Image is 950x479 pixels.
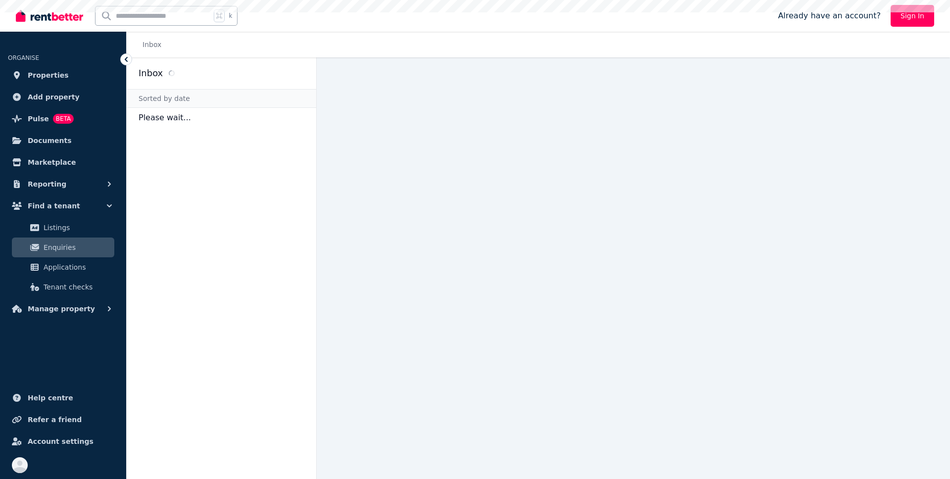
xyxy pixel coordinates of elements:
[8,196,118,216] button: Find a tenant
[28,135,72,146] span: Documents
[142,41,161,48] a: Inbox
[778,10,881,22] span: Already have an account?
[12,238,114,257] a: Enquiries
[8,152,118,172] a: Marketplace
[28,303,95,315] span: Manage property
[127,32,173,57] nav: Breadcrumb
[12,257,114,277] a: Applications
[28,200,80,212] span: Find a tenant
[8,410,118,430] a: Refer a friend
[44,222,110,234] span: Listings
[44,281,110,293] span: Tenant checks
[8,388,118,408] a: Help centre
[28,113,49,125] span: Pulse
[28,69,69,81] span: Properties
[53,114,74,124] span: BETA
[127,108,316,128] p: Please wait...
[28,414,82,426] span: Refer a friend
[8,131,118,150] a: Documents
[8,109,118,129] a: PulseBETA
[28,435,94,447] span: Account settings
[229,12,232,20] span: k
[28,178,66,190] span: Reporting
[28,91,80,103] span: Add property
[8,54,39,61] span: ORGANISE
[16,8,83,23] img: RentBetter
[891,5,934,27] a: Sign In
[139,66,163,80] h2: Inbox
[12,277,114,297] a: Tenant checks
[44,261,110,273] span: Applications
[8,65,118,85] a: Properties
[8,174,118,194] button: Reporting
[12,218,114,238] a: Listings
[28,392,73,404] span: Help centre
[44,241,110,253] span: Enquiries
[8,299,118,319] button: Manage property
[8,87,118,107] a: Add property
[127,89,316,108] div: Sorted by date
[8,431,118,451] a: Account settings
[28,156,76,168] span: Marketplace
